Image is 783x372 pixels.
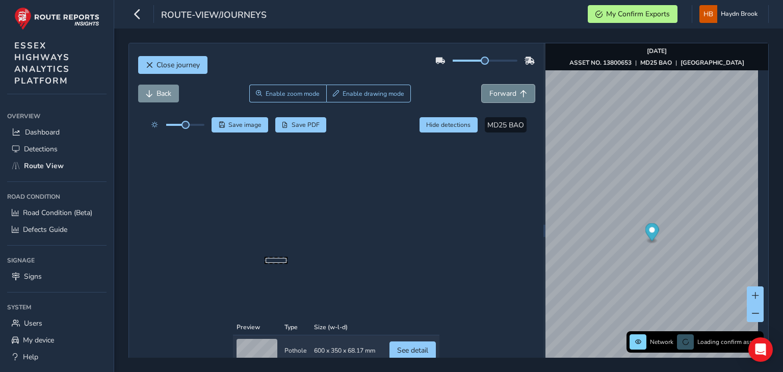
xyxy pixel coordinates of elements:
img: Thumbnail frame [305,175,368,184]
span: Save image [228,121,262,129]
span: Loading confirm assets [697,338,761,346]
span: Hide detections [426,121,471,129]
span: Close journey [156,60,200,70]
span: Defects Guide [23,225,67,234]
button: Hide detections [420,117,478,132]
img: diamond-layout [699,5,717,23]
a: Signs [7,268,107,285]
div: Map marker [645,223,659,244]
a: Help [7,349,107,365]
span: Route View [24,161,64,171]
span: Enable zoom mode [266,90,320,98]
span: Network [650,338,673,346]
button: Zoom [249,85,326,102]
strong: [DATE] [647,47,667,55]
td: Pothole [281,137,310,168]
a: Route View [7,157,107,174]
div: System [7,300,107,315]
span: Forward [489,89,516,98]
div: | | [569,59,744,67]
button: Haydn Brook [699,5,761,23]
a: Defects Guide [7,221,107,238]
strong: ASSET NO. 13800653 [569,59,632,67]
button: Draw [326,85,411,102]
span: Help [23,352,38,362]
div: Open Intercom Messenger [748,337,773,362]
img: rr logo [14,7,99,30]
span: My device [23,335,54,345]
span: Dashboard [25,127,60,137]
span: Save PDF [292,121,320,129]
span: See detail [397,147,428,157]
span: route-view/journeys [161,9,267,23]
a: Detections [7,141,107,157]
span: MD25 BAO [487,120,524,130]
div: Overview [7,109,107,124]
div: [DATE] 12:35 [305,184,368,192]
button: Back [138,85,179,102]
span: Signs [24,272,42,281]
span: Back [156,89,171,98]
button: My Confirm Exports [588,5,677,23]
button: See detail [389,143,436,161]
strong: MD25 BAO [640,59,672,67]
strong: [GEOGRAPHIC_DATA] [681,59,744,67]
span: My Confirm Exports [606,9,670,19]
span: Enable drawing mode [343,90,404,98]
a: Dashboard [7,124,107,141]
button: Forward [482,85,535,102]
span: Users [24,318,42,328]
td: 600 x 350 x 68.17 mm [310,137,379,168]
span: ESSEX HIGHWAYS ANALYTICS PLATFORM [14,40,70,87]
span: Haydn Brook [721,5,758,23]
a: My device [7,332,107,349]
a: Users [7,315,107,332]
span: Detections [24,144,58,154]
button: PDF [275,117,327,132]
span: Road Condition (Beta) [23,208,92,218]
a: Road Condition (Beta) [7,204,107,221]
button: Save [212,117,268,132]
div: Road Condition [7,189,107,204]
button: Close journey [138,56,207,74]
div: Signage [7,253,107,268]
